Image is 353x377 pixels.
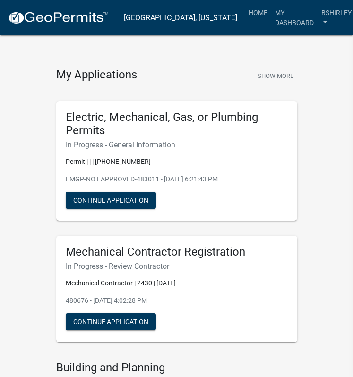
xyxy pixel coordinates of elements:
[66,111,288,138] h5: Electric, Mechanical, Gas, or Plumbing Permits
[66,192,156,209] button: Continue Application
[66,296,288,306] p: 480676 - [DATE] 4:02:28 PM
[56,361,297,375] h4: Building and Planning
[271,4,318,32] a: My Dashboard
[66,174,288,184] p: EMGP-NOT APPROVED-483011 - [DATE] 6:21:43 PM
[66,313,156,330] button: Continue Application
[56,68,137,82] h4: My Applications
[66,140,288,149] h6: In Progress - General Information
[66,245,288,259] h5: Mechanical Contractor Registration
[245,4,271,22] a: Home
[66,262,288,271] h6: In Progress - Review Contractor
[124,10,237,26] a: [GEOGRAPHIC_DATA], [US_STATE]
[254,68,297,84] button: Show More
[66,278,288,288] p: Mechanical Contractor | 2430 | [DATE]
[66,157,288,167] p: Permit | | | [PHONE_NUMBER]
